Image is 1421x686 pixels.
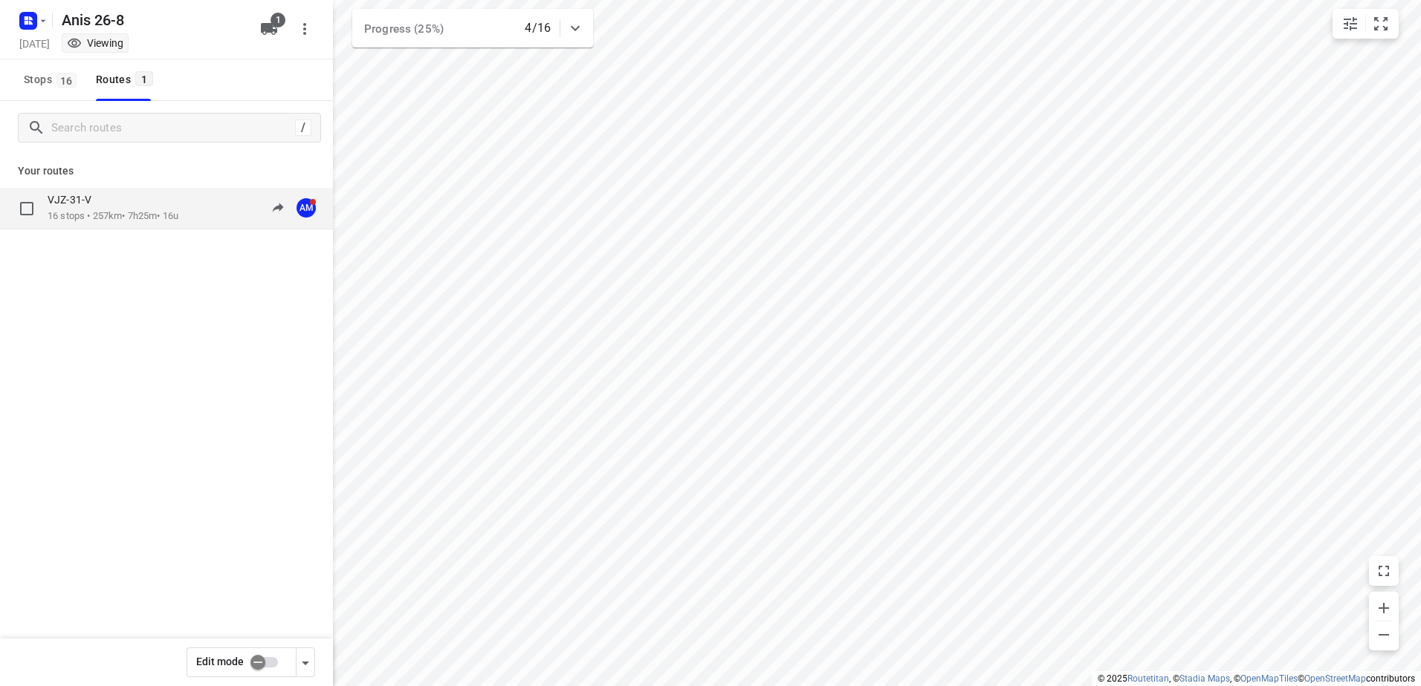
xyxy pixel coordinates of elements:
span: Edit mode [196,656,244,667]
div: You are currently in view mode. To make any changes, go to edit project. [67,36,123,50]
span: 16 [56,73,77,88]
span: 1 [135,71,153,86]
a: Stadia Maps [1179,673,1230,684]
button: More [290,14,320,44]
p: 16 stops • 257km • 7h25m • 16u [48,209,178,223]
button: Fit zoom [1366,9,1396,39]
p: VJZ-31-V [48,193,100,206]
p: Your routes [18,163,315,179]
input: Search routes [51,117,295,140]
button: 1 [254,14,284,44]
a: OpenMapTiles [1240,673,1298,684]
span: Progress (25%) [364,22,444,36]
a: Routetitan [1127,673,1169,684]
div: Driver app settings [297,653,314,671]
button: Send to driver [263,193,293,223]
div: small contained button group [1333,9,1399,39]
p: 4/16 [525,19,551,37]
span: 1 [271,13,285,27]
li: © 2025 , © , © © contributors [1098,673,1415,684]
div: Progress (25%)4/16 [352,9,593,48]
span: Select [12,194,42,223]
button: Map settings [1336,9,1365,39]
a: OpenStreetMap [1304,673,1366,684]
span: Stops [24,71,81,89]
div: Routes [96,71,158,89]
div: / [295,120,311,136]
